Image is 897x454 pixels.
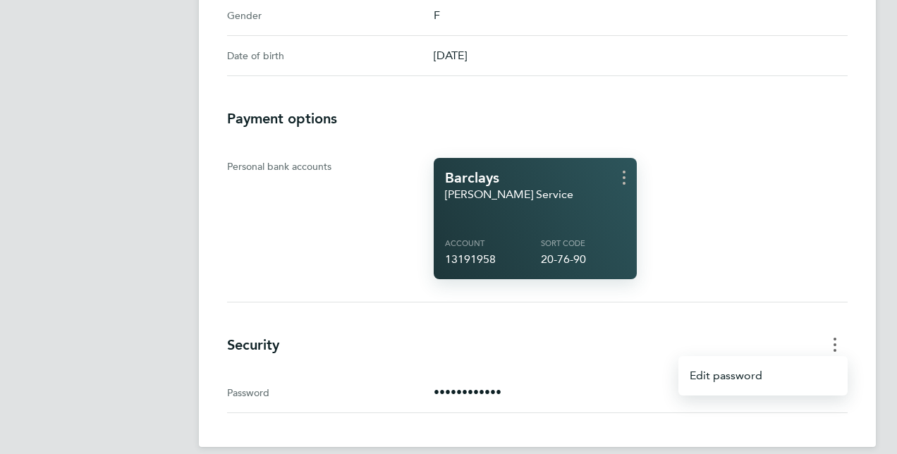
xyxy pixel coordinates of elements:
[227,47,434,64] div: Date of birth
[445,169,626,186] div: Bank name
[445,186,626,203] div: Full name
[434,7,848,24] p: F
[227,110,848,127] h3: Payment options
[611,166,637,188] button: Bank account card menu
[678,362,848,390] a: Contact Details menu
[434,384,848,401] p: ••••••••••••
[434,47,848,64] p: [DATE]
[541,238,626,249] div: Sort code
[227,384,434,401] div: Password
[445,251,530,268] div: 13191958
[822,333,848,355] button: Security menu
[227,158,434,290] div: Personal bank accounts
[541,251,626,268] div: 20-76-90
[227,336,848,353] h3: Security
[445,238,530,249] div: Account
[227,7,434,24] div: Gender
